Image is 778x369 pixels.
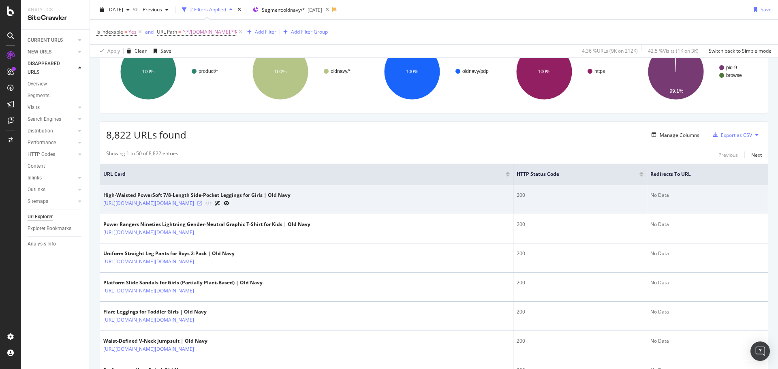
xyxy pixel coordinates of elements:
div: NEW URLS [28,48,51,56]
div: Add Filter Group [291,28,328,35]
div: Clear [135,47,147,54]
span: Previous [139,6,162,13]
div: Previous [718,151,738,158]
a: Explorer Bookmarks [28,224,84,233]
svg: A chart. [502,36,630,107]
svg: A chart. [106,36,234,107]
div: Distribution [28,127,53,135]
button: Add Filter Group [280,27,328,37]
div: HTTP Codes [28,150,55,159]
div: Explorer Bookmarks [28,224,71,233]
div: 200 [517,337,643,345]
div: Open Intercom Messenger [750,341,770,361]
button: Clear [124,45,147,58]
div: 200 [517,192,643,199]
div: and [145,28,154,35]
span: Redirects to URL [650,171,752,178]
div: No Data [650,221,765,228]
a: Visits [28,103,76,112]
div: times [236,6,243,14]
a: DISAPPEARED URLS [28,60,76,77]
a: Search Engines [28,115,76,124]
button: and [145,28,154,36]
div: 200 [517,308,643,316]
span: HTTP Status Code [517,171,627,178]
div: Manage Columns [660,132,699,139]
div: Analysis Info [28,240,56,248]
div: Power Rangers Nineties Lightning Gender-Neutral Graphic T-Shirt for Kids | Old Navy [103,221,310,228]
div: No Data [650,279,765,286]
div: Save [761,6,772,13]
span: ^.*/[DOMAIN_NAME].*$ [182,26,237,38]
span: URL Path [157,28,177,35]
span: 2025 Aug. 27th [107,6,123,13]
div: 200 [517,221,643,228]
a: Content [28,162,84,171]
div: DISAPPEARED URLS [28,60,68,77]
div: Showing 1 to 50 of 8,822 entries [106,150,178,160]
div: Switch back to Simple mode [709,47,772,54]
button: 2 Filters Applied [179,3,236,16]
div: Overview [28,80,47,88]
text: https [594,68,605,74]
div: A chart. [238,36,366,107]
button: Apply [96,45,120,58]
text: 100% [274,69,286,75]
div: Apply [107,47,120,54]
text: 100% [142,69,155,75]
a: [URL][DOMAIN_NAME][DOMAIN_NAME] [103,199,194,207]
a: Analysis Info [28,240,84,248]
div: No Data [650,308,765,316]
div: Outlinks [28,186,45,194]
div: Flare Leggings for Toddler Girls | Old Navy [103,308,229,316]
button: Next [751,150,762,160]
div: Next [751,151,762,158]
button: Add Filter [244,27,276,37]
div: Sitemaps [28,197,48,206]
button: Save [150,45,171,58]
text: 100% [538,69,550,75]
a: [URL][DOMAIN_NAME][DOMAIN_NAME] [103,345,194,353]
div: No Data [650,337,765,345]
a: Visit Online Page [197,201,202,206]
a: CURRENT URLS [28,36,76,45]
button: Previous [139,3,172,16]
text: pid-9 [726,65,737,70]
span: 8,822 URLs found [106,128,186,141]
div: High-Waisted PowerSoft 7/8-Length Side-Pocket Leggings for Girls | Old Navy [103,192,291,199]
div: [DATE] [308,6,322,13]
div: Export as CSV [721,132,752,139]
a: [URL][DOMAIN_NAME][DOMAIN_NAME] [103,287,194,295]
button: Export as CSV [710,128,752,141]
button: [DATE] [96,3,133,16]
svg: A chart. [634,36,762,107]
div: Waist-Defined V-Neck Jumpsuit | Old Navy [103,337,229,345]
button: Segment:oldnavy/*[DATE] [250,3,322,16]
div: 4.36 % URLs ( 9K on 212K ) [582,47,638,54]
svg: A chart. [370,36,498,107]
a: AI Url Details [215,199,220,207]
div: 42.5 % Visits ( 1K on 3K ) [648,47,699,54]
a: URL Inspection [224,199,229,207]
text: 100% [406,69,419,75]
button: Switch back to Simple mode [705,45,772,58]
a: Inlinks [28,174,76,182]
button: View HTML Source [205,201,212,207]
a: Distribution [28,127,76,135]
div: Content [28,162,45,171]
span: = [124,28,127,35]
button: Save [750,3,772,16]
div: 200 [517,279,643,286]
text: oldnavy/* [331,68,351,74]
a: Performance [28,139,76,147]
div: 200 [517,250,643,257]
div: Add Filter [255,28,276,35]
a: HTTP Codes [28,150,76,159]
a: Overview [28,80,84,88]
a: Sitemaps [28,197,76,206]
div: No Data [650,192,765,199]
div: Segments [28,92,49,100]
